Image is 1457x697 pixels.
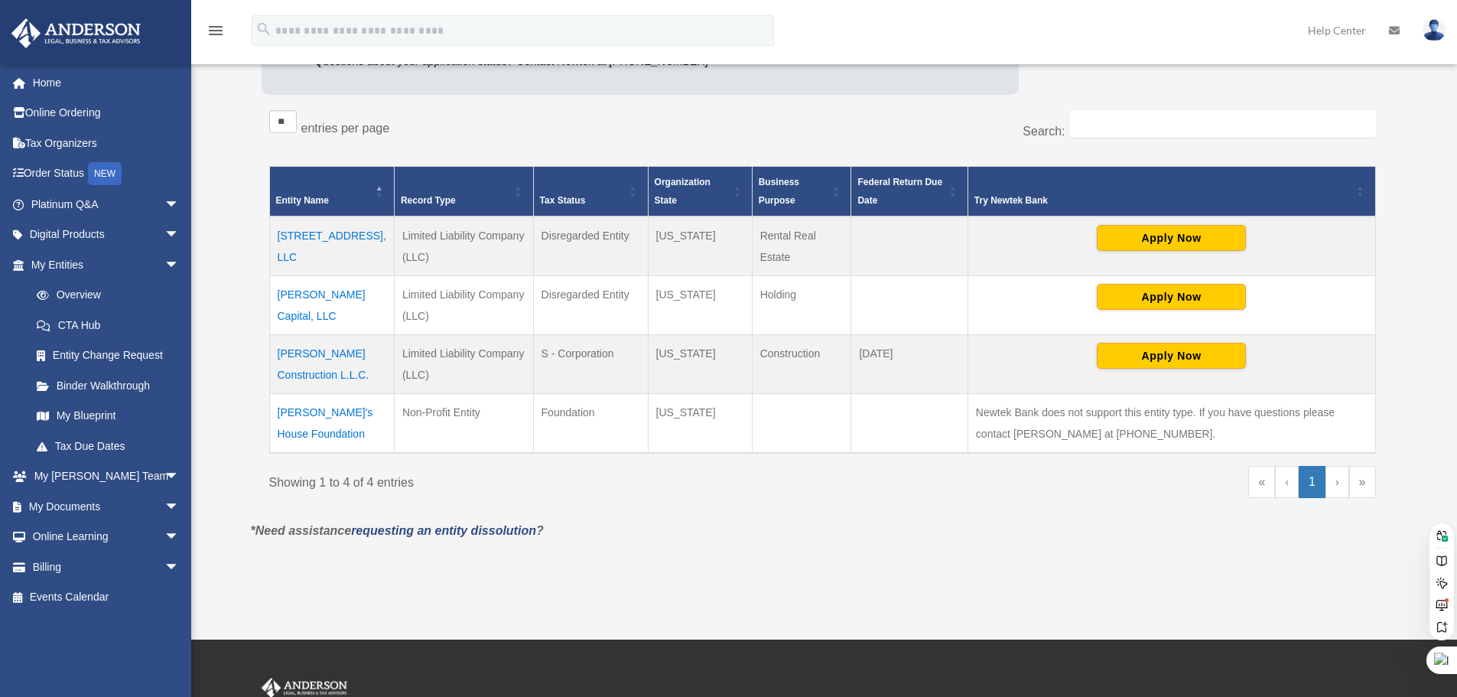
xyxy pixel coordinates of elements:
[752,335,851,394] td: Construction
[11,67,203,98] a: Home
[351,524,536,537] a: requesting an entity dissolution
[968,394,1375,454] td: Newtek Bank does not support this entity type. If you have questions please contact [PERSON_NAME]...
[533,335,648,394] td: S - Corporation
[21,431,195,461] a: Tax Due Dates
[533,167,648,217] th: Tax Status: Activate to sort
[540,195,586,206] span: Tax Status
[394,217,533,276] td: Limited Liability Company (LLC)
[21,310,195,340] a: CTA Hub
[1097,343,1246,369] button: Apply Now
[401,195,456,206] span: Record Type
[21,370,195,401] a: Binder Walkthrough
[759,177,799,206] span: Business Purpose
[255,21,272,37] i: search
[752,217,851,276] td: Rental Real Estate
[11,249,195,280] a: My Entitiesarrow_drop_down
[1097,225,1246,251] button: Apply Now
[269,335,394,394] td: [PERSON_NAME] Construction L.L.C.
[968,167,1375,217] th: Try Newtek Bank : Activate to sort
[851,167,968,217] th: Federal Return Due Date: Activate to sort
[88,162,122,185] div: NEW
[11,582,203,613] a: Events Calendar
[648,394,752,454] td: [US_STATE]
[394,394,533,454] td: Non-Profit Entity
[11,522,203,552] a: Online Learningarrow_drop_down
[648,167,752,217] th: Organization State: Activate to sort
[11,491,203,522] a: My Documentsarrow_drop_down
[269,167,394,217] th: Entity Name: Activate to invert sorting
[1097,284,1246,310] button: Apply Now
[1423,19,1446,41] img: User Pic
[752,167,851,217] th: Business Purpose: Activate to sort
[276,195,329,206] span: Entity Name
[11,552,203,582] a: Billingarrow_drop_down
[1299,466,1325,498] a: 1
[11,158,203,190] a: Order StatusNEW
[394,335,533,394] td: Limited Liability Company (LLC)
[269,394,394,454] td: [PERSON_NAME]'s House Foundation
[21,340,195,371] a: Entity Change Request
[1349,466,1376,498] a: Last
[269,217,394,276] td: [STREET_ADDRESS], LLC
[301,122,390,135] label: entries per page
[11,461,203,492] a: My [PERSON_NAME] Teamarrow_drop_down
[648,276,752,335] td: [US_STATE]
[164,491,195,523] span: arrow_drop_down
[269,276,394,335] td: [PERSON_NAME] Capital, LLC
[11,189,203,220] a: Platinum Q&Aarrow_drop_down
[164,220,195,251] span: arrow_drop_down
[533,217,648,276] td: Disregarded Entity
[533,394,648,454] td: Foundation
[21,280,187,311] a: Overview
[752,276,851,335] td: Holding
[394,276,533,335] td: Limited Liability Company (LLC)
[11,220,203,250] a: Digital Productsarrow_drop_down
[164,522,195,553] span: arrow_drop_down
[1325,466,1349,498] a: Next
[207,27,225,40] a: menu
[857,177,942,206] span: Federal Return Due Date
[1248,466,1275,498] a: First
[269,466,811,493] div: Showing 1 to 4 of 4 entries
[21,401,195,432] a: My Blueprint
[7,18,145,48] img: Anderson Advisors Platinum Portal
[164,249,195,281] span: arrow_drop_down
[207,21,225,40] i: menu
[648,335,752,394] td: [US_STATE]
[164,189,195,220] span: arrow_drop_down
[533,276,648,335] td: Disregarded Entity
[11,98,203,129] a: Online Ordering
[251,524,544,537] em: *Need assistance ?
[164,461,195,493] span: arrow_drop_down
[394,167,533,217] th: Record Type: Activate to sort
[1023,125,1065,138] label: Search:
[648,217,752,276] td: [US_STATE]
[851,335,968,394] td: [DATE]
[1275,466,1299,498] a: Previous
[11,128,203,158] a: Tax Organizers
[655,177,711,206] span: Organization State
[164,552,195,583] span: arrow_drop_down
[974,191,1352,210] div: Try Newtek Bank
